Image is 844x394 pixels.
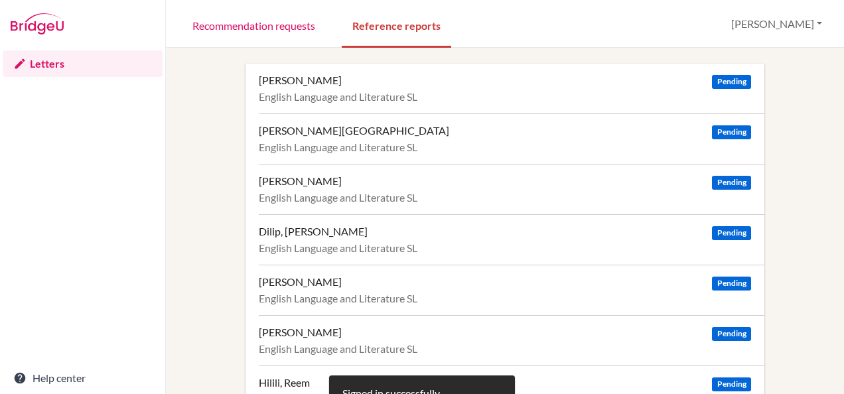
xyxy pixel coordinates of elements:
span: Pending [712,125,750,139]
span: Pending [712,327,750,341]
a: [PERSON_NAME] Pending English Language and Literature SL [259,164,764,214]
a: [PERSON_NAME] Pending English Language and Literature SL [259,265,764,315]
div: English Language and Literature SL [259,241,751,255]
div: [PERSON_NAME] [259,74,342,87]
a: [PERSON_NAME] Pending English Language and Literature SL [259,315,764,365]
span: Pending [712,75,750,89]
span: Pending [712,176,750,190]
a: [PERSON_NAME] Pending English Language and Literature SL [259,64,764,113]
div: [PERSON_NAME] [259,174,342,188]
div: English Language and Literature SL [259,342,751,356]
img: Bridge-U [11,13,64,34]
div: English Language and Literature SL [259,141,751,154]
div: [PERSON_NAME] [259,275,342,289]
div: Dilip, [PERSON_NAME] [259,225,368,238]
span: Pending [712,226,750,240]
div: [PERSON_NAME] [259,326,342,339]
a: Recommendation requests [182,2,326,48]
a: Reference reports [342,2,451,48]
div: English Language and Literature SL [259,292,751,305]
a: Letters [3,50,163,77]
div: [PERSON_NAME][GEOGRAPHIC_DATA] [259,124,449,137]
div: English Language and Literature SL [259,191,751,204]
button: [PERSON_NAME] [725,11,828,36]
div: English Language and Literature SL [259,90,751,103]
a: Dilip, [PERSON_NAME] Pending English Language and Literature SL [259,214,764,265]
a: [PERSON_NAME][GEOGRAPHIC_DATA] Pending English Language and Literature SL [259,113,764,164]
span: Pending [712,277,750,291]
a: Help center [3,365,163,391]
